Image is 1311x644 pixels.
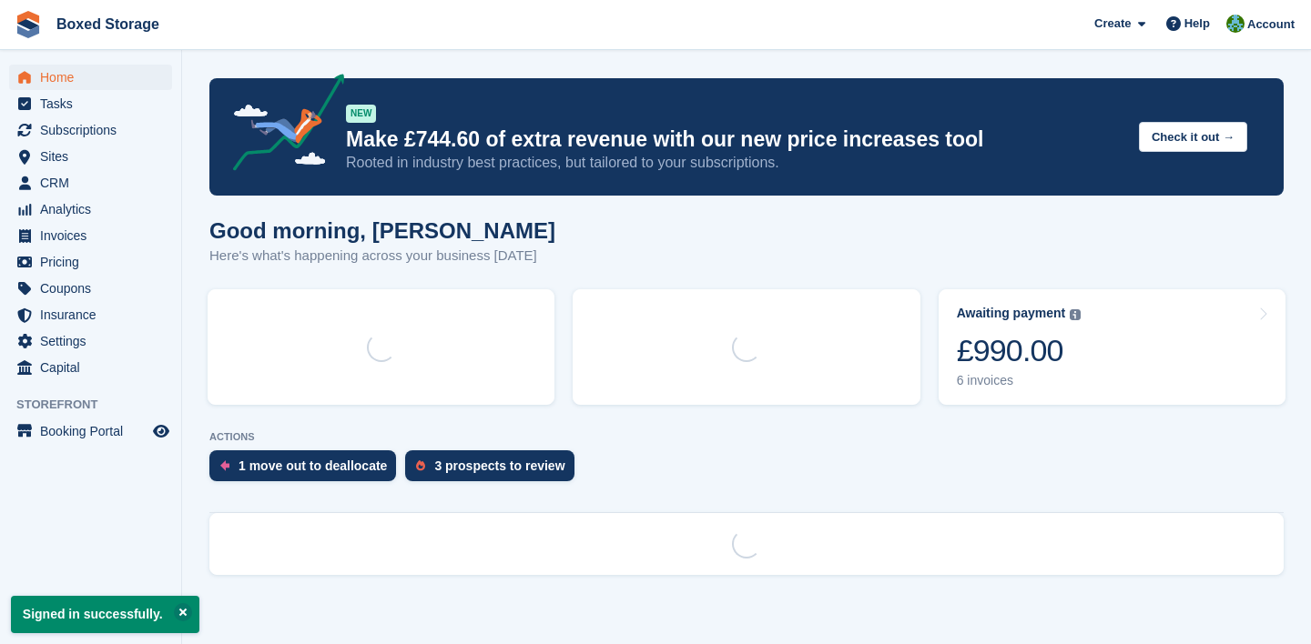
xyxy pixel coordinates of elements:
span: Storefront [16,396,181,414]
span: Home [40,65,149,90]
span: Analytics [40,196,149,222]
a: menu [9,355,172,380]
span: Create [1094,15,1131,33]
a: Preview store [150,420,172,442]
a: menu [9,65,172,90]
span: Account [1247,15,1295,34]
span: Help [1184,15,1210,33]
span: Settings [40,328,149,354]
button: Check it out → [1139,122,1247,152]
a: menu [9,170,172,196]
a: menu [9,249,172,275]
a: Awaiting payment £990.00 6 invoices [939,289,1286,405]
img: stora-icon-8386f47178a22dfd0bd8f6a31ec36ba5ce8667c1dd55bd0f319d3a0aa187defe.svg [15,11,42,38]
a: menu [9,302,172,327]
img: move_outs_to_deallocate_icon-f764333ba52eb49d3ac5e1228854f67142a1ed5810a6f6cc68b1a99e826820c5.svg [220,460,229,471]
p: ACTIONS [209,431,1284,443]
p: Here's what's happening across your business [DATE] [209,246,555,267]
span: Pricing [40,249,149,275]
a: menu [9,418,172,444]
div: 1 move out to deallocate [239,458,387,473]
a: menu [9,223,172,248]
div: 6 invoices [957,373,1082,388]
img: Tobias Butler [1226,15,1245,33]
a: menu [9,328,172,354]
span: Sites [40,144,149,169]
span: CRM [40,170,149,196]
a: menu [9,144,172,169]
p: Make £744.60 of extra revenue with our new price increases tool [346,126,1124,153]
span: Insurance [40,302,149,327]
span: Tasks [40,91,149,116]
a: 3 prospects to review [405,450,583,490]
span: Booking Portal [40,418,149,444]
img: icon-info-grey-7440780725fd019a000dd9b08b2336e03edf1995a4989e88bcd33f0948082b44.svg [1070,309,1081,320]
a: menu [9,196,172,222]
div: 3 prospects to review [434,458,564,473]
a: menu [9,117,172,143]
a: 1 move out to deallocate [209,450,405,490]
span: Subscriptions [40,117,149,143]
div: NEW [346,105,376,123]
a: menu [9,276,172,301]
img: prospect-51fa495bee0391a8d652442698ab0144808aea92771e9ea1ae160a38d050c398.svg [416,460,425,471]
span: Capital [40,355,149,380]
a: menu [9,91,172,116]
p: Rooted in industry best practices, but tailored to your subscriptions. [346,153,1124,173]
img: price-adjustments-announcement-icon-8257ccfd72463d97f412b2fc003d46551f7dbcb40ab6d574587a9cd5c0d94... [218,74,345,177]
span: Invoices [40,223,149,248]
p: Signed in successfully. [11,596,199,633]
div: £990.00 [957,332,1082,369]
div: Awaiting payment [957,306,1066,321]
span: Coupons [40,276,149,301]
h1: Good morning, [PERSON_NAME] [209,218,555,243]
a: Boxed Storage [49,9,167,39]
